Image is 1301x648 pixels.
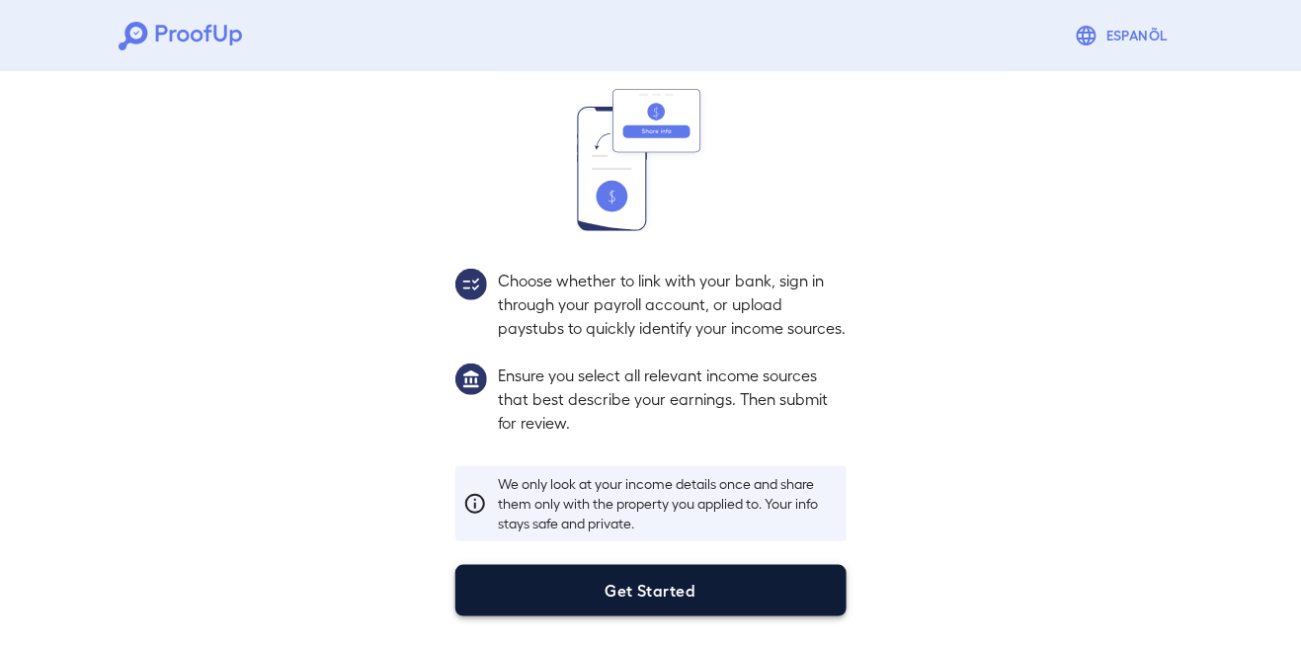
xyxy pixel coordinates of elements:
[499,474,839,533] p: We only look at your income details once and share them only with the property you applied to. Yo...
[455,565,847,616] button: Get Started
[499,364,847,435] p: Ensure you select all relevant income sources that best describe your earnings. Then submit for r...
[455,269,487,300] img: group2.svg
[577,89,725,231] img: transfer_money.svg
[1067,16,1182,55] button: Espanõl
[455,364,487,395] img: group1.svg
[499,269,847,340] p: Choose whether to link with your bank, sign in through your payroll account, or upload paystubs t...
